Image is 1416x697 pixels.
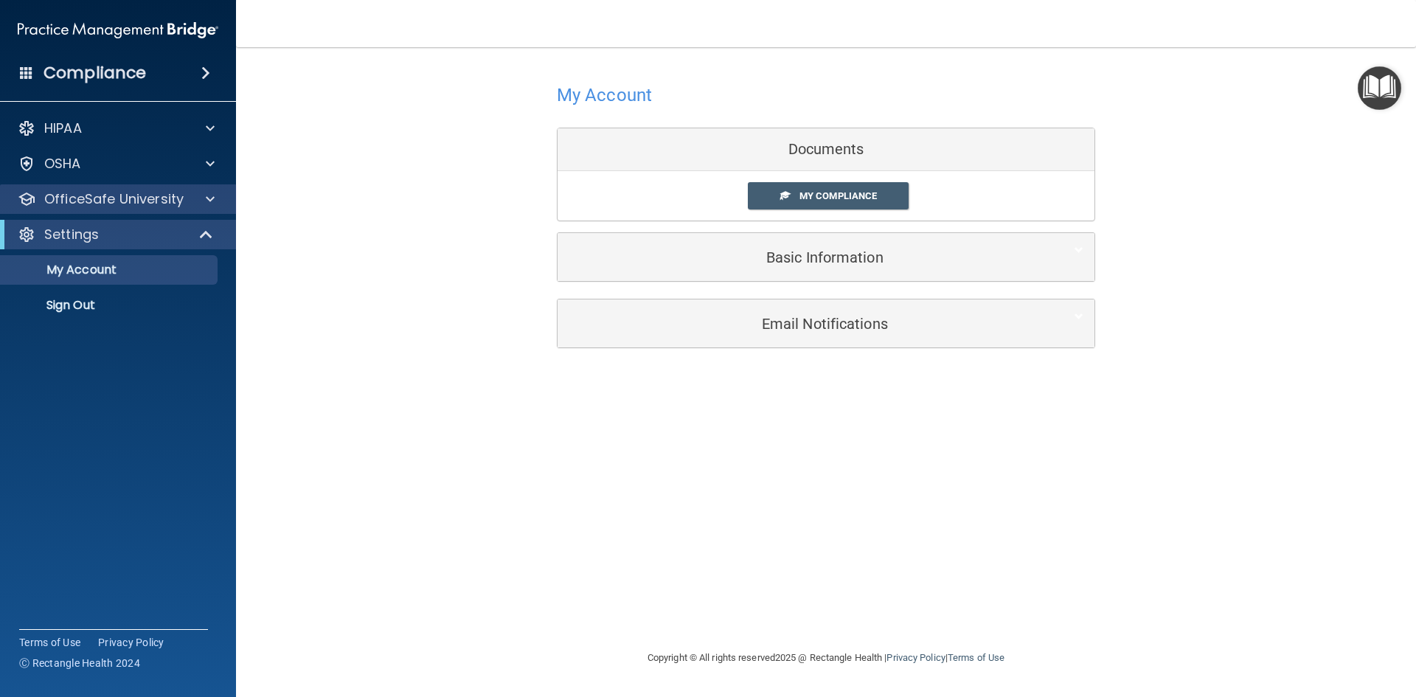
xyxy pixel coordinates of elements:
[10,298,211,313] p: Sign Out
[44,119,82,137] p: HIPAA
[44,63,146,83] h4: Compliance
[569,240,1083,274] a: Basic Information
[886,652,945,663] a: Privacy Policy
[44,155,81,173] p: OSHA
[98,635,164,650] a: Privacy Policy
[19,635,80,650] a: Terms of Use
[799,190,877,201] span: My Compliance
[558,128,1094,171] div: Documents
[557,86,652,105] h4: My Account
[948,652,1004,663] a: Terms of Use
[569,307,1083,340] a: Email Notifications
[569,316,1038,332] h5: Email Notifications
[18,119,215,137] a: HIPAA
[1358,66,1401,110] button: Open Resource Center
[19,656,140,670] span: Ⓒ Rectangle Health 2024
[44,226,99,243] p: Settings
[44,190,184,208] p: OfficeSafe University
[569,249,1038,266] h5: Basic Information
[18,190,215,208] a: OfficeSafe University
[18,155,215,173] a: OSHA
[557,634,1095,682] div: Copyright © All rights reserved 2025 @ Rectangle Health | |
[18,226,214,243] a: Settings
[10,263,211,277] p: My Account
[18,15,218,45] img: PMB logo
